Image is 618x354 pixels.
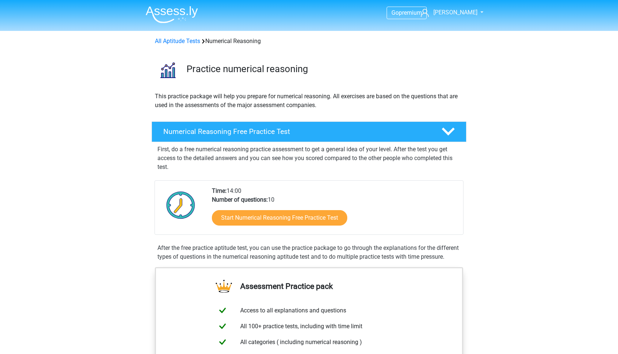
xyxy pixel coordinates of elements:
[418,8,478,17] a: [PERSON_NAME]
[391,9,399,16] span: Go
[212,196,268,203] b: Number of questions:
[152,37,466,46] div: Numerical Reasoning
[163,127,430,136] h4: Numerical Reasoning Free Practice Test
[399,9,422,16] span: premium
[146,6,198,23] img: Assessly
[206,187,463,234] div: 14:00 10
[212,210,347,226] a: Start Numerical Reasoning Free Practice Test
[152,54,183,86] img: numerical reasoning
[187,63,461,75] h3: Practice numerical reasoning
[155,92,463,110] p: This practice package will help you prepare for numerical reasoning. All exercises are based on t...
[387,8,426,18] a: Gopremium
[212,187,227,194] b: Time:
[154,244,464,261] div: After the free practice aptitude test, you can use the practice package to go through the explana...
[162,187,199,223] img: Clock
[433,9,477,16] span: [PERSON_NAME]
[155,38,200,45] a: All Aptitude Tests
[157,145,461,171] p: First, do a free numerical reasoning practice assessment to get a general idea of your level. Aft...
[149,121,469,142] a: Numerical Reasoning Free Practice Test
